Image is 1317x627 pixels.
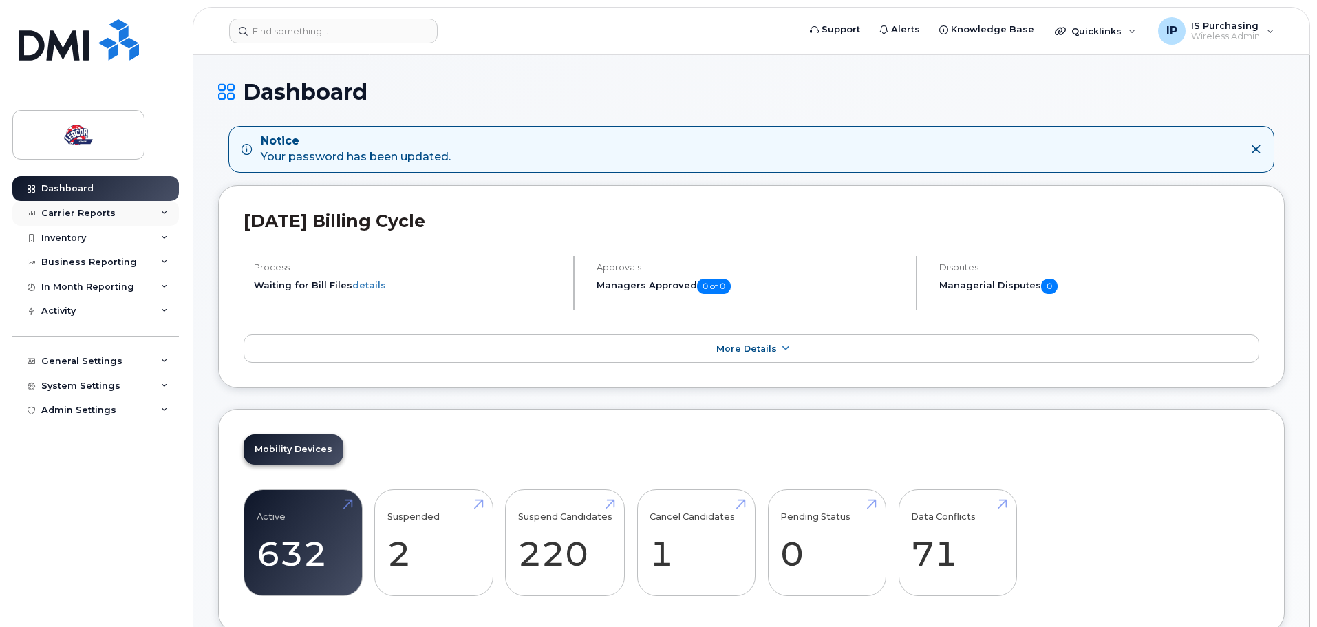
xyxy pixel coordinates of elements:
a: Pending Status 0 [780,498,873,588]
h5: Managerial Disputes [939,279,1259,294]
h4: Disputes [939,262,1259,273]
a: Suspend Candidates 220 [518,498,612,588]
h4: Process [254,262,561,273]
h1: Dashboard [218,80,1285,104]
h5: Managers Approved [597,279,904,294]
li: Waiting for Bill Files [254,279,561,292]
span: 0 [1041,279,1058,294]
h4: Approvals [597,262,904,273]
strong: Notice [261,134,451,149]
a: Data Conflicts 71 [911,498,1004,588]
span: More Details [716,343,777,354]
a: details [352,279,386,290]
a: Mobility Devices [244,434,343,465]
a: Suspended 2 [387,498,480,588]
a: Active 632 [257,498,350,588]
div: Your password has been updated. [261,134,451,165]
a: Cancel Candidates 1 [650,498,742,588]
span: 0 of 0 [697,279,731,294]
h2: [DATE] Billing Cycle [244,211,1259,231]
